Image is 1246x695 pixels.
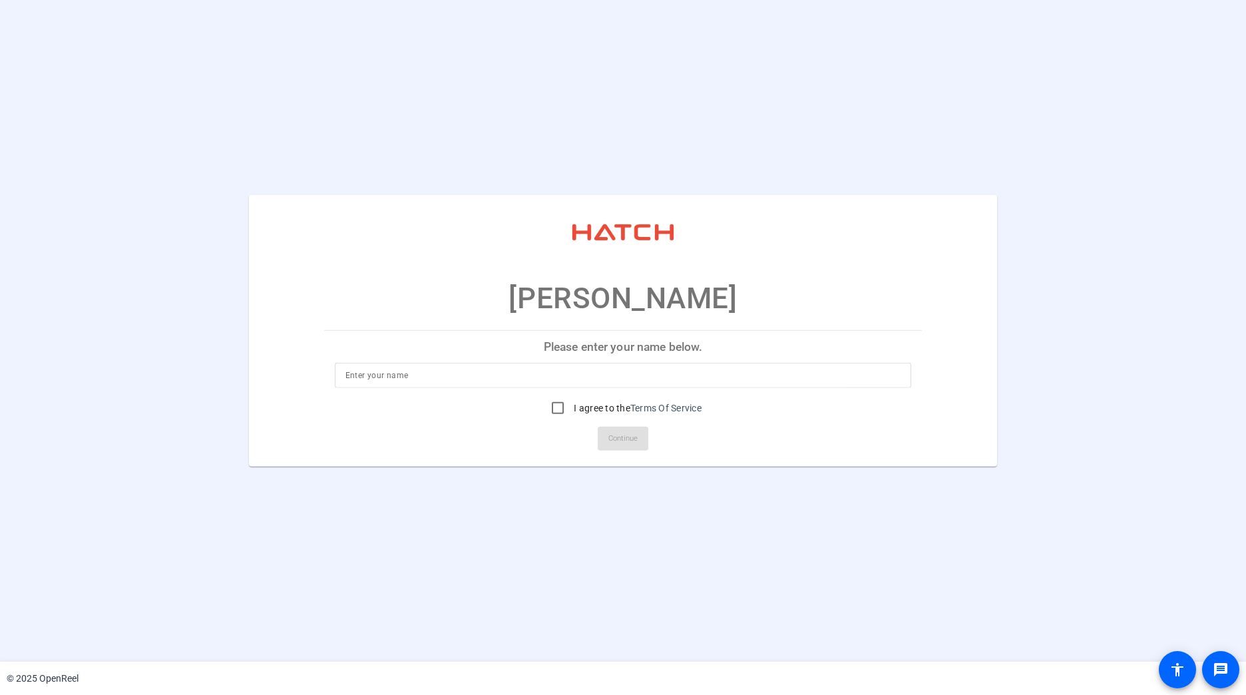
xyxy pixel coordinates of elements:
[7,672,79,686] div: © 2025 OpenReel
[1213,662,1229,678] mat-icon: message
[345,367,901,383] input: Enter your name
[509,276,737,320] p: [PERSON_NAME]
[630,403,702,413] a: Terms Of Service
[1169,662,1185,678] mat-icon: accessibility
[571,401,702,415] label: I agree to the
[556,208,690,256] img: company-logo
[324,331,923,363] p: Please enter your name below.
